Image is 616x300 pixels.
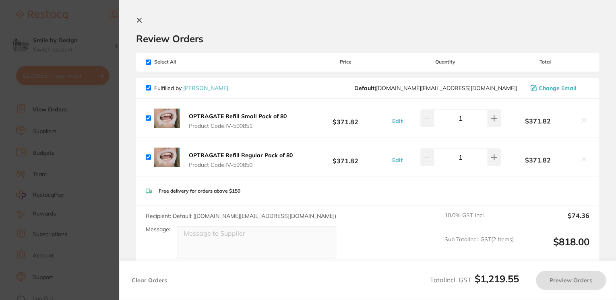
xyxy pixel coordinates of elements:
[186,113,289,129] button: OPTRAGATE Refill Small Pack of 80 Product Code:IV-590851
[536,271,606,290] button: Preview Orders
[390,156,405,164] button: Edit
[430,276,519,284] span: Total Incl. GST
[189,123,287,129] span: Product Code: IV-590851
[528,84,589,92] button: Change Email
[146,226,170,233] label: Message:
[129,271,170,290] button: Clear Orders
[444,212,514,230] span: 10.0 % GST Incl.
[501,59,589,65] span: Total
[520,236,589,258] output: $818.00
[189,152,293,159] b: OPTRAGATE Refill Regular Pack of 80
[390,117,405,125] button: Edit
[154,144,180,170] img: cHpidnZ2ZA
[136,33,599,45] h2: Review Orders
[159,188,240,194] p: Free delivery for orders above $150
[183,84,228,92] a: [PERSON_NAME]
[301,111,390,125] b: $371.82
[501,117,575,125] b: $371.82
[520,212,589,230] output: $74.36
[390,59,501,65] span: Quantity
[154,85,228,91] p: Fulfilled by
[354,85,517,91] span: customer.care@henryschein.com.au
[301,59,390,65] span: Price
[539,85,577,91] span: Change Email
[189,113,287,120] b: OPTRAGATE Refill Small Pack of 80
[146,59,226,65] span: Select All
[501,156,575,164] b: $371.82
[146,212,336,220] span: Recipient: Default ( [DOMAIN_NAME][EMAIL_ADDRESS][DOMAIN_NAME] )
[189,162,293,168] span: Product Code: IV-590850
[354,84,374,92] b: Default
[475,273,519,285] b: $1,219.55
[154,105,180,131] img: bGVzcXhjMQ
[186,152,295,168] button: OPTRAGATE Refill Regular Pack of 80 Product Code:IV-590850
[444,236,514,258] span: Sub Total Incl. GST ( 2 Items)
[301,150,390,164] b: $371.82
